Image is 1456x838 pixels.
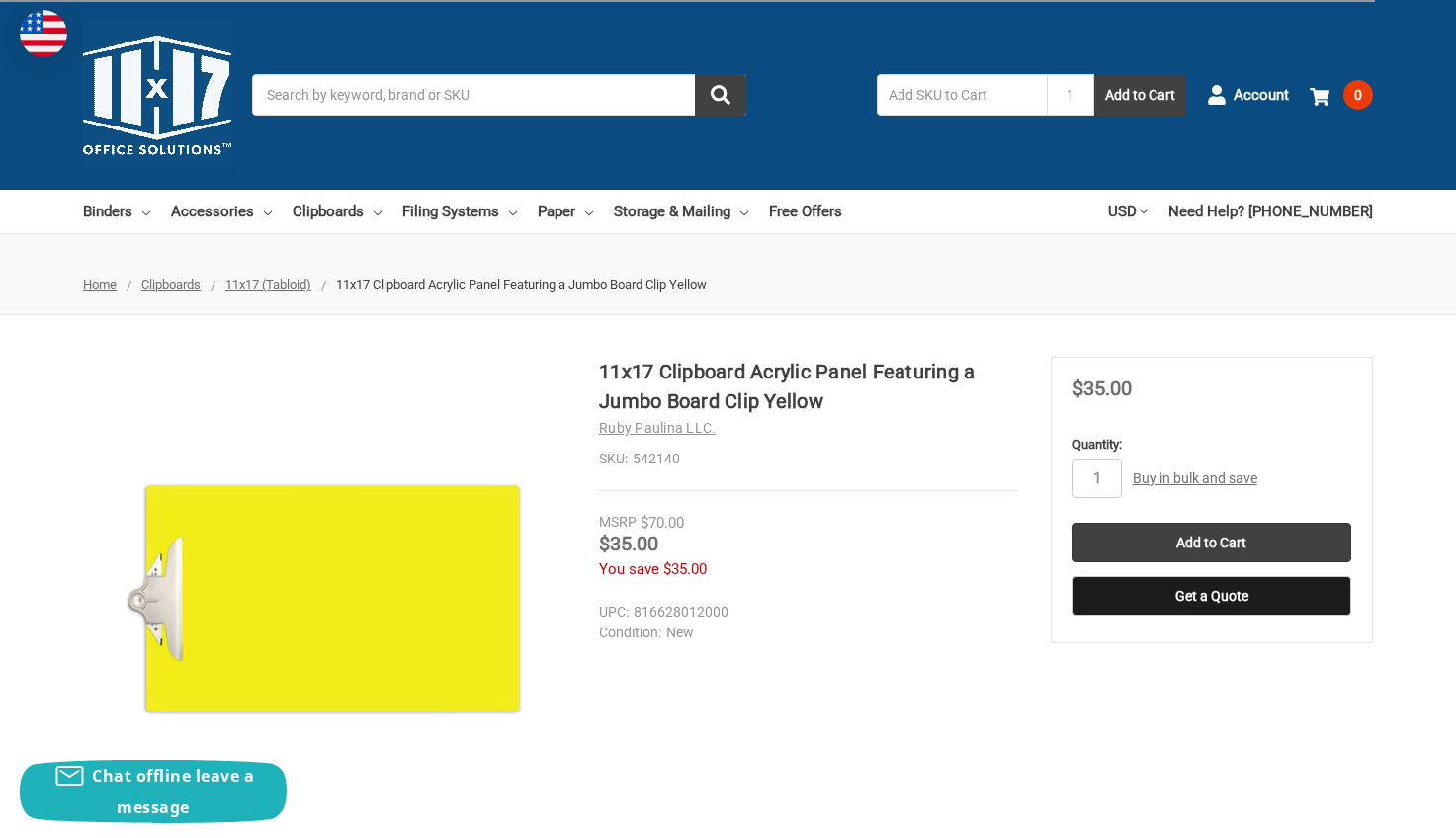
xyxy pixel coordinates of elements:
a: Filing Systems [402,190,517,233]
img: 11x17.com [83,21,231,169]
img: duty and tax information for United States [20,10,67,57]
span: $70.00 [641,514,684,532]
span: $35.00 [599,532,658,555]
a: Ruby Paulina LLC. [599,420,716,436]
h1: 11x17 Clipboard Acrylic Panel Featuring a Jumbo Board Clip Yellow [599,357,1018,416]
label: Quantity: [1072,435,1351,455]
dd: 542140 [599,449,1018,469]
input: Add SKU to Cart [877,74,1047,116]
a: USD [1108,190,1148,233]
a: Paper [538,190,593,233]
span: $35.00 [1072,377,1132,400]
img: 11x17 Clipboard Acrylic Panel Featuring a Jumbo Board Clip Yellow [83,477,566,719]
iframe: Google Customer Reviews [1293,785,1456,838]
dd: New [599,623,1009,643]
input: Add to Cart [1072,523,1351,562]
span: 11x17 Clipboard Acrylic Panel Featuring a Jumbo Board Clip Yellow [336,277,707,292]
dd: 816628012000 [599,602,1009,623]
a: Need Help? [PHONE_NUMBER] [1168,190,1373,233]
span: Chat offline leave a message [92,765,254,818]
a: Accessories [171,190,272,233]
a: Free Offers [769,190,842,233]
a: Binders [83,190,150,233]
a: Clipboards [293,190,382,233]
dt: UPC: [599,602,629,623]
input: Search by keyword, brand or SKU [252,74,746,116]
button: Chat offline leave a message [20,760,287,823]
a: 0 [1310,69,1373,121]
span: 0 [1343,80,1373,110]
a: Buy in bulk and save [1133,470,1257,486]
button: Add to Cart [1094,74,1186,116]
a: 11x17 (Tabloid) [225,277,311,292]
a: Account [1207,69,1289,121]
span: Account [1234,84,1289,107]
a: Home [83,277,117,292]
div: MSRP [599,512,637,533]
span: You save [599,560,659,578]
a: Storage & Mailing [614,190,748,233]
dt: SKU: [599,449,628,469]
button: Get a Quote [1072,576,1351,616]
a: Clipboards [141,277,201,292]
dt: Condition: [599,623,661,643]
span: $35.00 [663,560,707,578]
